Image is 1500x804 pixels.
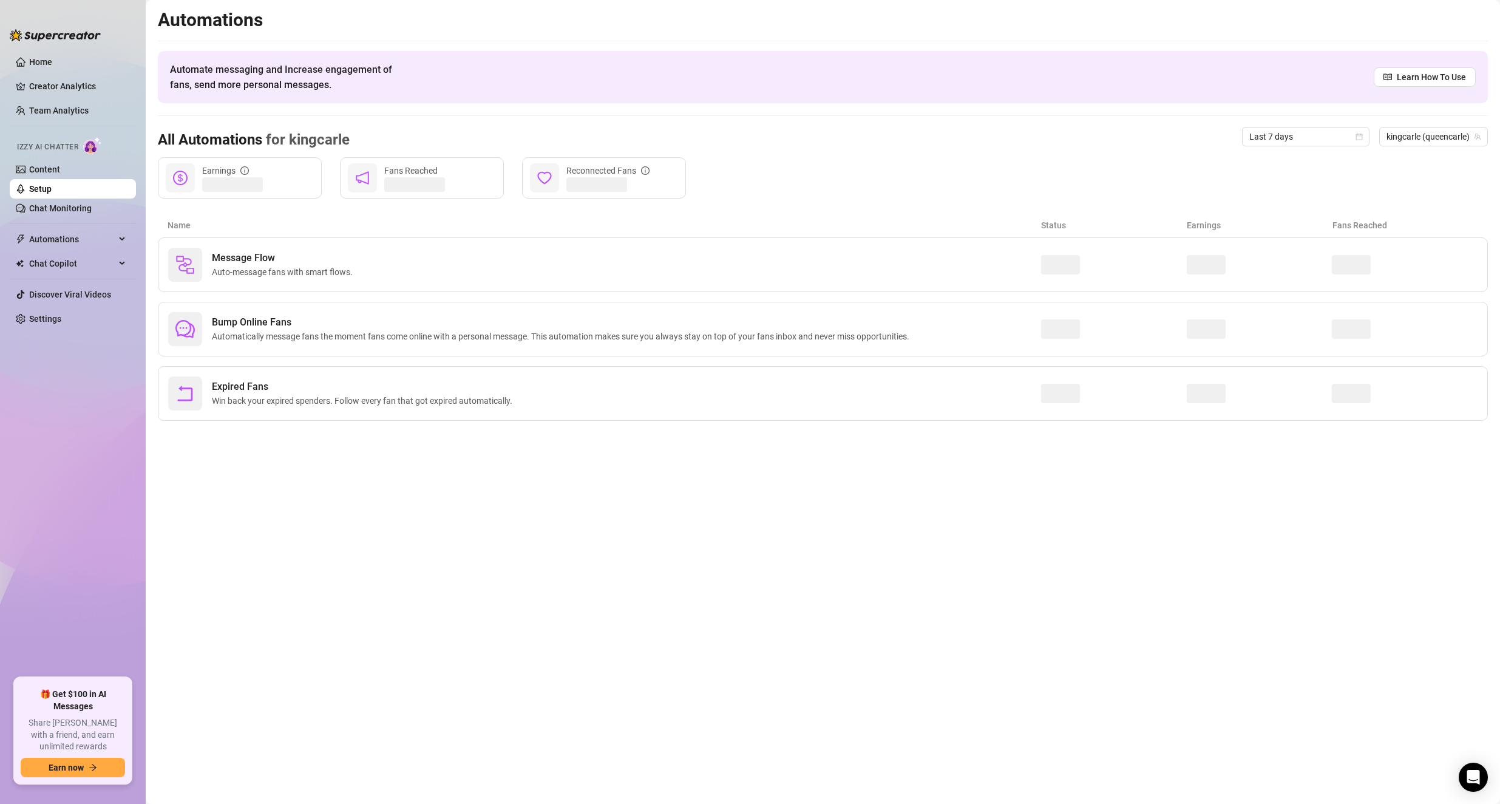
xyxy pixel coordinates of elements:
span: notification [355,171,370,185]
img: AI Chatter [83,137,102,154]
a: Creator Analytics [29,77,126,96]
span: Message Flow [212,251,358,265]
img: Chat Copilot [16,259,24,268]
span: Chat Copilot [29,254,115,273]
a: Settings [29,314,61,324]
span: Share [PERSON_NAME] with a friend, and earn unlimited rewards [21,717,125,753]
a: Home [29,57,52,67]
article: Earnings [1187,219,1332,232]
span: read [1383,73,1392,81]
span: arrow-right [89,763,97,772]
a: Discover Viral Videos [29,290,111,299]
span: thunderbolt [16,234,25,244]
a: Team Analytics [29,106,89,115]
span: Bump Online Fans [212,315,914,330]
a: Content [29,165,60,174]
span: team [1474,133,1481,140]
article: Fans Reached [1332,219,1478,232]
span: kingcarle (queencarle) [1386,128,1481,146]
span: heart [537,171,552,185]
span: Win back your expired spenders. Follow every fan that got expired automatically. [212,394,517,407]
div: Open Intercom Messenger [1459,763,1488,792]
span: Automatically message fans the moment fans come online with a personal message. This automation m... [212,330,914,343]
img: logo-BBDzfeDw.svg [10,29,101,41]
span: Izzy AI Chatter [17,141,78,153]
span: dollar [173,171,188,185]
span: Fans Reached [384,166,438,175]
span: Automate messaging and Increase engagement of fans, send more personal messages. [170,62,404,92]
span: info-circle [641,166,650,175]
div: Reconnected Fans [566,164,650,177]
span: rollback [175,384,195,403]
button: Earn nowarrow-right [21,758,125,777]
article: Status [1041,219,1187,232]
a: Learn How To Use [1374,67,1476,87]
img: svg%3e [175,255,195,274]
span: comment [175,319,195,339]
a: Chat Monitoring [29,203,92,213]
a: Setup [29,184,52,194]
span: Earn now [49,763,84,772]
div: Earnings [202,164,249,177]
span: 🎁 Get $100 in AI Messages [21,689,125,712]
h3: All Automations [158,131,350,150]
span: Learn How To Use [1397,70,1466,84]
span: Automations [29,230,115,249]
span: calendar [1356,133,1363,140]
h2: Automations [158,9,1488,32]
article: Name [168,219,1041,232]
span: info-circle [240,166,249,175]
span: Last 7 days [1249,128,1362,146]
span: Expired Fans [212,380,517,394]
span: Auto-message fans with smart flows. [212,265,358,279]
span: for kingcarle [262,131,350,148]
